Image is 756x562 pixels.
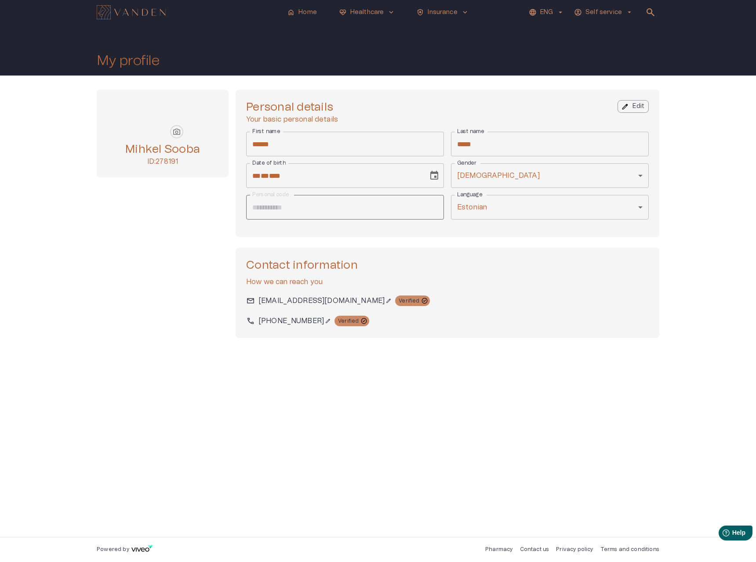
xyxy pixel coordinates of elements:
span: Month [261,173,269,179]
h4: Personal details [246,100,338,114]
a: Terms and conditions [600,547,659,552]
p: Healthcare [350,8,384,17]
div: Estonian [451,195,649,220]
label: Language [457,191,482,198]
div: Tap to change email [258,295,385,306]
img: Vanden logo [97,5,166,19]
span: arrow_drop_down [625,8,633,16]
span: check_circle [421,297,428,304]
p: How we can reach you [246,277,649,287]
h1: My profile [97,53,160,68]
img: Mihkel Sooba [145,100,180,135]
p: Self service [585,8,622,17]
button: ENG [527,6,566,19]
span: ecg_heart [339,8,347,16]
span: mail [246,296,255,305]
div: Verifiedcheck_circle [395,295,430,306]
p: Powered by [97,546,129,553]
label: Date of birth [252,159,286,167]
div: [DEMOGRAPHIC_DATA] [451,163,649,188]
label: Gender [457,159,476,167]
p: [PHONE_NUMBER] [258,316,324,326]
p: [EMAIL_ADDRESS][DOMAIN_NAME] [258,295,385,306]
p: Insurance [428,8,457,17]
a: Pharmacy [485,547,512,552]
label: Personal code [252,191,289,198]
label: Last name [457,128,484,135]
span: edit [621,103,629,111]
button: Self servicearrow_drop_down [573,6,635,19]
span: keyboard_arrow_down [461,8,469,16]
p: ENG [540,8,553,17]
span: Verified [334,317,362,325]
span: health_and_safety [416,8,424,16]
span: home [287,8,295,16]
div: Verifiedcheck_circle [334,316,369,326]
p: Your basic personal details [246,114,338,125]
span: keyboard_arrow_down [387,8,395,16]
button: editEdit [618,100,649,113]
a: Navigate to homepage [97,6,280,18]
span: phone [246,317,255,325]
label: First name [252,128,280,135]
span: search [645,7,656,18]
span: check_circle [360,317,367,324]
span: photo_camera [172,127,181,136]
span: Verified [395,297,423,305]
div: Tap to change phone [258,316,324,326]
h4: Contact information [246,258,649,272]
span: edit [325,318,331,324]
button: ecg_heartHealthcarekeyboard_arrow_down [335,6,399,19]
a: Privacy policy [556,547,593,552]
button: open search modal [642,4,659,21]
p: Home [298,8,317,17]
p: ID: 278191 [125,156,200,167]
iframe: Help widget launcher [687,522,756,547]
span: Day [252,173,261,179]
button: homeHome [283,6,321,19]
p: Edit [632,102,644,111]
button: health_and_safetyInsurancekeyboard_arrow_down [413,6,472,19]
button: Choose date, selected date is Jul 16, 1992 [425,167,443,184]
span: Year [269,173,280,179]
p: Contact us [520,546,549,553]
span: edit [385,298,392,304]
h4: Mihkel Sooba [125,142,200,156]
